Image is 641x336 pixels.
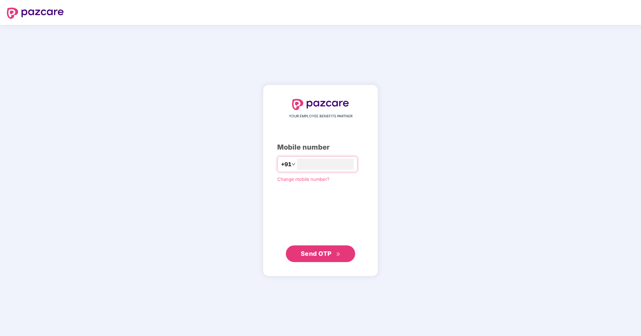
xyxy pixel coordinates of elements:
[277,142,364,153] div: Mobile number
[289,114,352,119] span: YOUR EMPLOYEE BENEFITS PARTNER
[291,162,296,166] span: down
[286,245,355,262] button: Send OTPdouble-right
[7,8,64,19] img: logo
[301,250,332,257] span: Send OTP
[277,176,330,182] a: Change mobile number?
[336,252,341,257] span: double-right
[292,99,349,110] img: logo
[281,160,291,169] span: +91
